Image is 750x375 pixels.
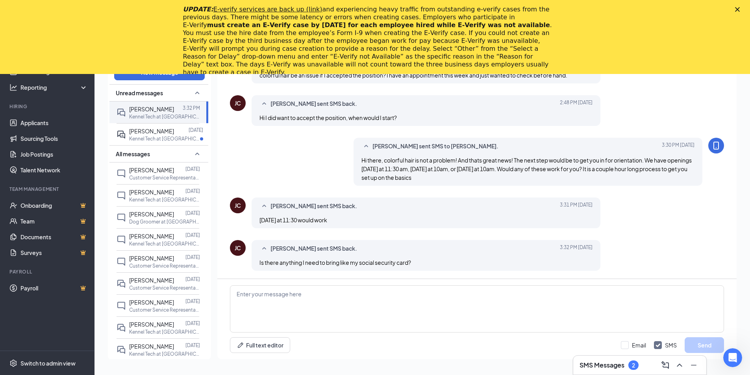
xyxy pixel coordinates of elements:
b: must create an E‑Verify case by [DATE] for each employee hired while E‑Verify was not available [207,21,550,29]
p: [DATE] [185,276,200,283]
svg: Pen [237,341,244,349]
button: Full text editorPen [230,337,290,353]
a: E-verify services are back up (link) [213,6,322,13]
p: Kennel Tech at [GEOGRAPHIC_DATA] [129,351,200,357]
p: [DATE] [189,127,203,133]
span: [PERSON_NAME] sent SMS back. [270,244,357,253]
svg: SmallChevronUp [259,99,269,109]
a: DocumentsCrown [20,229,88,245]
p: Customer Service Representative at [GEOGRAPHIC_DATA] [129,284,200,291]
span: Hi I did want to accept the position, when would I start? [259,114,397,121]
p: Customer Service Representative at [GEOGRAPHIC_DATA] [129,307,200,313]
svg: DoubleChat [117,345,126,355]
button: ChevronUp [673,359,686,371]
h3: SMS Messages [580,361,624,369]
span: [PERSON_NAME] [129,321,174,328]
span: [PERSON_NAME] sent SMS to [PERSON_NAME]. [372,142,498,151]
div: Reporting [20,83,88,91]
span: Is there anything I need to bring like my social security card? [259,259,411,266]
a: PayrollCrown [20,280,88,296]
svg: Minimize [689,360,698,370]
span: [DATE] 3:31 PM [560,201,593,211]
p: [DATE] [185,210,200,216]
span: [DATE] at 11:30 would work [259,216,327,224]
a: Job Postings [20,146,88,162]
svg: SmallChevronUp [193,149,202,159]
div: Team Management [9,186,86,192]
span: [PERSON_NAME] [129,343,174,350]
p: Dog Groomer at [GEOGRAPHIC_DATA] [129,218,200,225]
p: Kennel Tech at [GEOGRAPHIC_DATA] [129,196,200,203]
svg: ChatInactive [117,191,126,200]
span: [PERSON_NAME] [129,255,174,262]
a: Talent Network [20,162,88,178]
p: [DATE] [185,298,200,305]
svg: ChatInactive [117,213,126,222]
p: [DATE] [185,254,200,260]
a: Sourcing Tools [20,131,88,146]
svg: Analysis [9,83,17,91]
a: OnboardingCrown [20,198,88,213]
i: UPDATE: [183,6,322,13]
div: Hiring [9,103,86,110]
svg: SmallChevronUp [361,142,371,151]
svg: SmallChevronUp [193,88,202,98]
div: Payroll [9,268,86,275]
span: [PERSON_NAME] [129,166,174,174]
svg: DoubleChat [117,279,126,288]
p: [DATE] [185,188,200,194]
span: [DATE] 3:32 PM [560,244,593,253]
button: Minimize [687,359,700,371]
p: 3:32 PM [183,105,200,111]
p: [DATE] [185,320,200,327]
span: Unread messages [116,89,163,97]
span: [PERSON_NAME] [129,127,174,135]
span: All messages [116,150,150,158]
p: [DATE] [185,232,200,238]
a: TeamCrown [20,213,88,229]
p: Kennel Tech at [GEOGRAPHIC_DATA] [129,135,200,142]
svg: DoubleChat [117,108,126,117]
div: JC [235,201,241,209]
button: Send [685,337,724,353]
svg: ChevronUp [675,360,684,370]
p: [DATE] [185,342,200,349]
span: [PERSON_NAME] [129,299,174,306]
svg: Settings [9,359,17,367]
button: ComposeMessage [659,359,672,371]
a: Applicants [20,115,88,131]
div: 2 [632,362,635,369]
svg: ActiveDoubleChat [117,130,126,139]
span: [PERSON_NAME] [129,105,174,113]
div: Close [735,7,743,12]
p: Kennel Tech at [GEOGRAPHIC_DATA] [129,329,200,335]
svg: DoubleChat [117,323,126,333]
p: [DATE] [185,166,200,172]
p: Kennel Tech at [GEOGRAPHIC_DATA] [129,240,200,247]
span: [PERSON_NAME] [129,188,174,196]
span: [DATE] 3:30 PM [662,142,694,151]
div: JC [235,99,241,107]
iframe: Intercom live chat [723,348,742,367]
span: [PERSON_NAME] [129,233,174,240]
span: [PERSON_NAME] [129,277,174,284]
svg: MobileSms [711,141,721,150]
div: and experiencing heavy traffic from outstanding e-verify cases from the previous days. There migh... [183,6,555,76]
svg: SmallChevronUp [259,201,269,211]
p: Kennel Tech at [GEOGRAPHIC_DATA] [129,113,200,120]
div: JC [235,244,241,252]
p: Customer Service Representative at [GEOGRAPHIC_DATA] [129,262,200,269]
svg: ChatInactive [117,169,126,178]
span: [DATE] 2:48 PM [560,99,593,109]
a: SurveysCrown [20,245,88,260]
span: Hi there, colorful hair is not a problem! And thats great news! The next step would be to get you... [361,157,692,181]
span: [PERSON_NAME] [129,211,174,218]
svg: ChatInactive [117,301,126,310]
svg: ChatInactive [117,235,126,244]
svg: ChatInactive [117,257,126,266]
p: Customer Service Representative at [GEOGRAPHIC_DATA] [129,174,200,181]
svg: SmallChevronUp [259,244,269,253]
div: Switch to admin view [20,359,76,367]
span: [PERSON_NAME] sent SMS back. [270,99,357,109]
svg: ComposeMessage [661,360,670,370]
